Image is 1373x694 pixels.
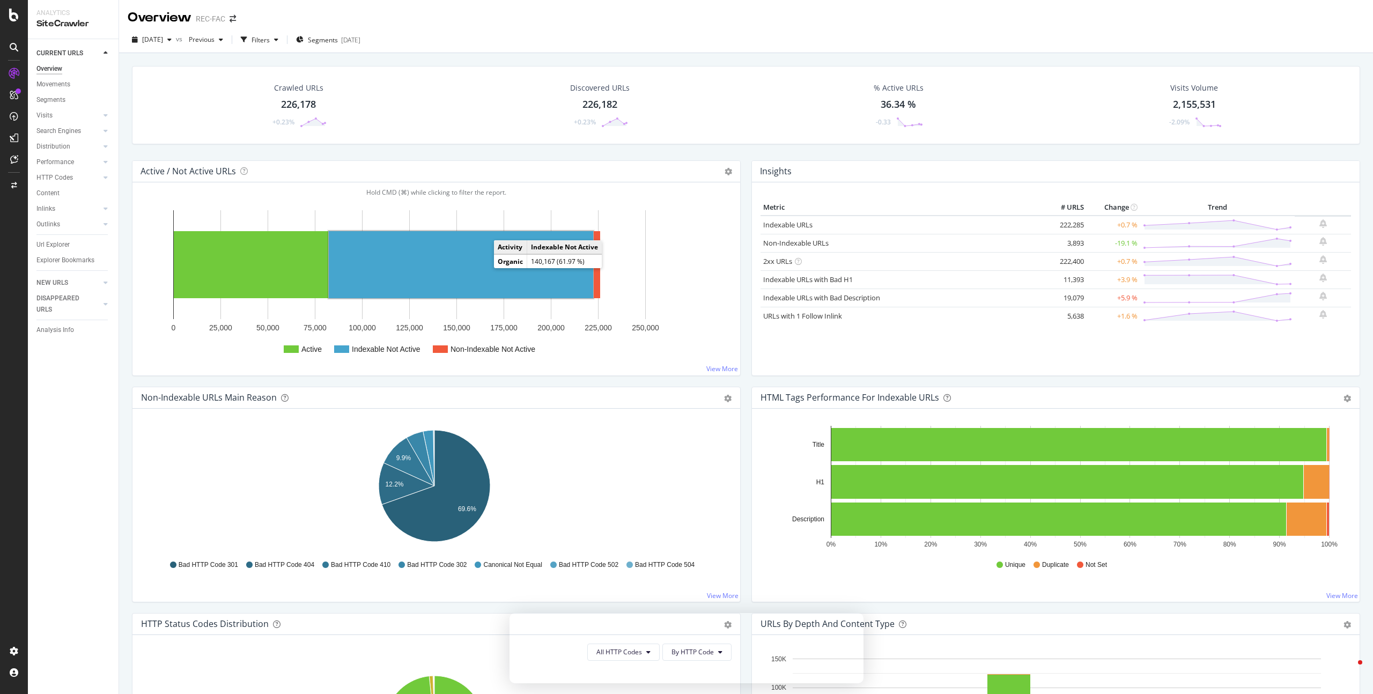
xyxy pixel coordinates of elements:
[1044,270,1087,289] td: 11,393
[763,238,829,248] a: Non-Indexable URLs
[826,541,836,548] text: 0%
[1319,255,1327,264] div: bell-plus
[924,541,937,548] text: 20%
[396,323,423,332] text: 125,000
[494,240,527,254] td: Activity
[128,31,176,48] button: [DATE]
[36,255,94,266] div: Explorer Bookmarks
[36,324,74,336] div: Analysis Info
[179,560,238,570] span: Bad HTTP Code 301
[443,323,470,332] text: 150,000
[366,188,506,197] span: Hold CMD (⌘) while clicking to filter the report.
[1086,560,1107,570] span: Not Set
[816,478,825,486] text: H1
[1140,200,1295,216] th: Trend
[1319,237,1327,246] div: bell-plus
[36,125,100,137] a: Search Engines
[36,293,91,315] div: DISAPPEARED URLS
[36,172,73,183] div: HTTP Codes
[141,426,728,550] svg: A chart.
[585,323,612,332] text: 225,000
[1044,216,1087,234] td: 222,285
[352,345,420,353] text: Indexable Not Active
[725,168,732,175] i: Options
[36,172,100,183] a: HTTP Codes
[331,560,390,570] span: Bad HTTP Code 410
[1005,560,1025,570] span: Unique
[1319,292,1327,300] div: bell-plus
[385,481,403,488] text: 12.2%
[974,541,987,548] text: 30%
[349,323,376,332] text: 100,000
[36,157,74,168] div: Performance
[1087,307,1140,325] td: +1.6 %
[36,219,60,230] div: Outlinks
[304,323,327,332] text: 75,000
[36,110,53,121] div: Visits
[36,203,100,215] a: Inlinks
[527,240,602,254] td: Indexable Not Active
[36,63,62,75] div: Overview
[1042,560,1069,570] span: Duplicate
[36,9,110,18] div: Analytics
[36,141,100,152] a: Distribution
[1273,541,1286,548] text: 90%
[1337,658,1362,683] iframe: Intercom live chat
[1074,541,1087,548] text: 50%
[1319,310,1327,319] div: bell-plus
[582,98,617,112] div: 226,182
[1087,289,1140,307] td: +5.9 %
[255,560,314,570] span: Bad HTTP Code 404
[36,94,65,106] div: Segments
[230,15,236,23] div: arrow-right-arrow-left
[1169,117,1190,127] div: -2.09%
[36,293,100,315] a: DISAPPEARED URLS
[281,98,316,112] div: 226,178
[196,13,225,24] div: REC-FAC
[1044,234,1087,252] td: 3,893
[792,515,824,523] text: Description
[1170,83,1218,93] div: Visits Volume
[36,48,100,59] a: CURRENT URLS
[36,324,111,336] a: Analysis Info
[458,505,476,513] text: 69.6%
[763,256,792,266] a: 2xx URLs
[1173,98,1216,112] div: 2,155,531
[308,35,338,45] span: Segments
[1344,621,1351,629] div: gear
[252,35,270,45] div: Filters
[36,79,111,90] a: Movements
[1319,274,1327,282] div: bell-plus
[36,219,100,230] a: Outlinks
[184,31,227,48] button: Previous
[724,395,732,402] div: gear
[570,83,630,93] div: Discovered URLs
[36,239,70,250] div: Url Explorer
[1044,289,1087,307] td: 19,079
[1321,541,1338,548] text: 100%
[141,392,277,403] div: Non-Indexable URLs Main Reason
[761,426,1347,550] svg: A chart.
[451,345,535,353] text: Non-Indexable Not Active
[36,63,111,75] a: Overview
[1326,591,1358,600] a: View More
[1087,270,1140,289] td: +3.9 %
[36,94,111,106] a: Segments
[559,560,618,570] span: Bad HTTP Code 502
[763,220,813,230] a: Indexable URLs
[1044,252,1087,270] td: 222,400
[1044,307,1087,325] td: 5,638
[1024,541,1037,548] text: 40%
[761,392,939,403] div: HTML Tags Performance for Indexable URLs
[36,157,100,168] a: Performance
[209,323,232,332] text: 25,000
[274,83,323,93] div: Crawled URLs
[1173,541,1186,548] text: 70%
[635,560,695,570] span: Bad HTTP Code 504
[176,34,184,43] span: vs
[292,31,365,48] button: Segments[DATE]
[237,31,283,48] button: Filters
[36,188,60,199] div: Content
